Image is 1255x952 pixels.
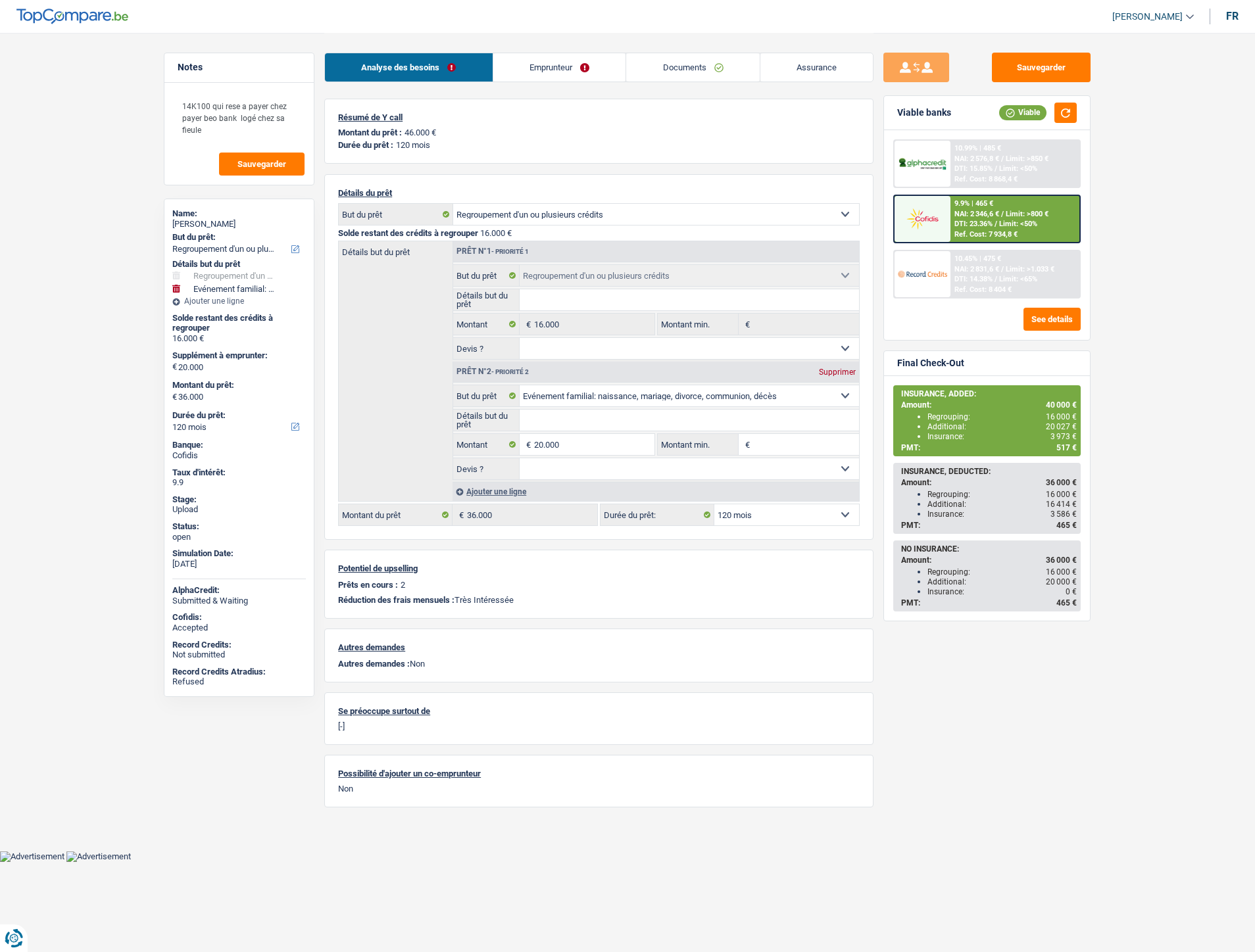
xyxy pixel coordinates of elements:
span: 36 000 € [1046,478,1077,487]
div: Amount: [901,556,1077,565]
div: Cofidis: [172,612,306,623]
div: PMT: [901,598,1077,607]
span: Sauvegarder [237,160,286,168]
div: Name: [172,208,306,219]
div: Viable banks [897,107,951,118]
span: Réduction des frais mensuels : [338,595,455,605]
span: - Priorité 1 [491,248,529,255]
span: 16 000 € [1046,567,1077,577]
div: Upload [172,504,306,515]
div: 16.000 € [172,333,306,344]
p: [-] [338,721,860,731]
label: But du prêt [453,265,520,286]
span: 0 € [1066,587,1077,596]
span: / [995,164,997,173]
div: INSURANCE, ADDED: [901,389,1077,398]
div: [DATE] [172,559,306,569]
span: / [1001,155,1004,163]
label: Durée du prêt: [172,410,303,421]
div: Not submitted [172,650,306,660]
label: Supplément à emprunter: [172,350,303,361]
span: € [739,434,753,455]
div: Insurance: [927,587,1077,596]
div: AlphaCredit: [172,585,306,596]
label: But du prêt [453,385,520,406]
label: Montant [453,314,520,335]
div: 9.9 [172,477,306,488]
label: Durée du prêt: [601,504,714,525]
p: Non [338,784,860,794]
span: € [453,504,467,525]
div: Ref. Cost: 7 934,8 € [954,230,1018,239]
p: Potentiel de upselling [338,563,860,573]
span: Limit: <50% [999,220,1037,228]
span: / [995,220,997,228]
img: Record Credits [898,262,947,286]
div: Ref. Cost: 8 404 € [954,285,1012,294]
span: 40 000 € [1046,400,1077,410]
div: Additional: [927,422,1077,431]
img: TopCompare Logo [16,9,128,24]
label: Détails but du prêt [453,410,520,431]
div: Prêt n°2 [453,368,532,376]
span: Limit: >800 € [1006,210,1048,218]
img: Advertisement [66,851,131,862]
div: Insurance: [927,432,1077,441]
label: Montant [453,434,520,455]
div: Banque: [172,440,306,450]
div: Regrouping: [927,490,1077,499]
span: 3 586 € [1050,510,1077,519]
span: Autres demandes : [338,659,410,669]
h5: Notes [178,62,301,73]
p: Prêts en cours : [338,580,398,590]
label: Montant min. [658,314,738,335]
div: Ajouter une ligne [172,297,306,306]
div: Additional: [927,500,1077,509]
div: Submitted & Waiting [172,596,306,606]
span: [PERSON_NAME] [1112,11,1183,22]
span: / [1001,265,1004,274]
div: open [172,532,306,542]
label: Devis ? [453,458,520,479]
span: 465 € [1056,598,1077,607]
span: DTI: 15.85% [954,164,993,173]
label: But du prêt: [172,232,303,243]
div: Ajouter une ligne [453,482,859,501]
span: € [520,434,534,455]
span: NAI: 2 576,8 € [954,155,999,163]
div: Final Check-Out [897,358,964,369]
p: Montant du prêt : [338,128,402,137]
div: Record Credits: [172,640,306,650]
div: 10.99% | 485 € [954,144,1001,153]
button: See details [1023,308,1081,331]
label: But du prêt [339,204,453,225]
span: 3 973 € [1050,432,1077,441]
label: Montant min. [658,434,738,455]
label: Détails but du prêt [339,241,453,256]
span: 20 000 € [1046,577,1077,586]
div: Refused [172,677,306,687]
span: 16 000 € [1046,412,1077,421]
a: Assurance [760,53,874,82]
p: Résumé de Y call [338,112,860,122]
span: / [1001,210,1004,218]
span: 36 000 € [1046,556,1077,565]
a: Documents [626,53,760,82]
p: 120 mois [396,140,430,150]
span: - Priorité 2 [491,368,529,375]
div: Détails but du prêt [172,259,306,270]
div: Solde restant des crédits à regrouper [172,313,306,333]
div: Regrouping: [927,567,1077,577]
label: Devis ? [453,338,520,359]
div: Prêt n°1 [453,247,532,256]
div: PMT: [901,521,1077,530]
span: 20 027 € [1046,422,1077,431]
label: Détails but du prêt [453,289,520,310]
img: Cofidis [898,206,947,231]
span: / [995,275,997,283]
span: DTI: 14.38% [954,275,993,283]
p: Détails du prêt [338,188,860,198]
span: € [172,362,177,372]
p: Possibilité d'ajouter un co-emprunteur [338,769,860,778]
div: Ref. Cost: 8 868,4 € [954,175,1018,183]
